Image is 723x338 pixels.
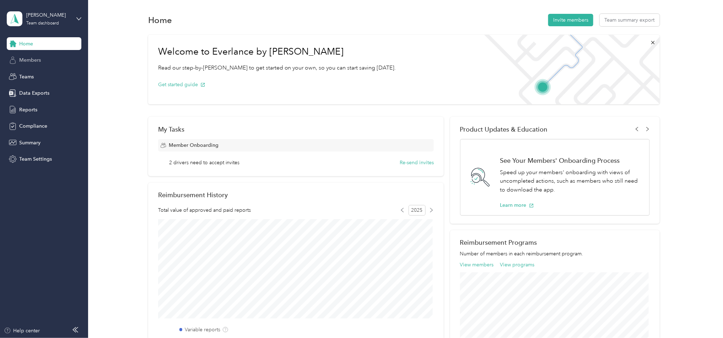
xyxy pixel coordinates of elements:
span: Total value of approved and paid reports [158,206,251,214]
span: Product Updates & Education [460,126,548,133]
h2: Reimbursement Programs [460,239,650,246]
button: Help center [4,327,40,334]
span: Data Exports [19,89,49,97]
iframe: Everlance-gr Chat Button Frame [683,298,723,338]
button: Team summary export [600,14,660,26]
p: Read our step-by-[PERSON_NAME] to get started on your own, so you can start saving [DATE]. [158,63,396,72]
span: Team Settings [19,155,52,163]
span: Members [19,56,41,64]
button: Invite members [548,14,593,26]
h1: Welcome to Everlance by [PERSON_NAME] [158,46,396,57]
button: Re-send invites [400,159,434,166]
span: Summary [19,139,41,146]
span: Compliance [19,122,47,130]
button: View programs [500,261,534,268]
button: View members [460,261,494,268]
span: 2 drivers need to accept invites [169,159,239,166]
h1: Home [148,16,172,24]
img: Welcome to everlance [477,35,659,104]
span: Reports [19,106,37,113]
span: Member Onboarding [169,142,218,149]
div: [PERSON_NAME] [26,11,71,19]
div: Team dashboard [26,21,59,26]
button: Get started guide [158,81,205,88]
span: Teams [19,73,34,81]
span: 2025 [409,205,426,216]
p: Speed up your members' onboarding with views of uncompleted actions, such as members who still ne... [500,168,642,194]
label: Variable reports [185,326,220,333]
div: My Tasks [158,126,434,133]
h1: See Your Members' Onboarding Process [500,157,642,164]
span: Home [19,40,33,48]
h2: Reimbursement History [158,191,228,199]
p: Number of members in each reimbursement program. [460,250,650,257]
button: Learn more [500,201,534,209]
